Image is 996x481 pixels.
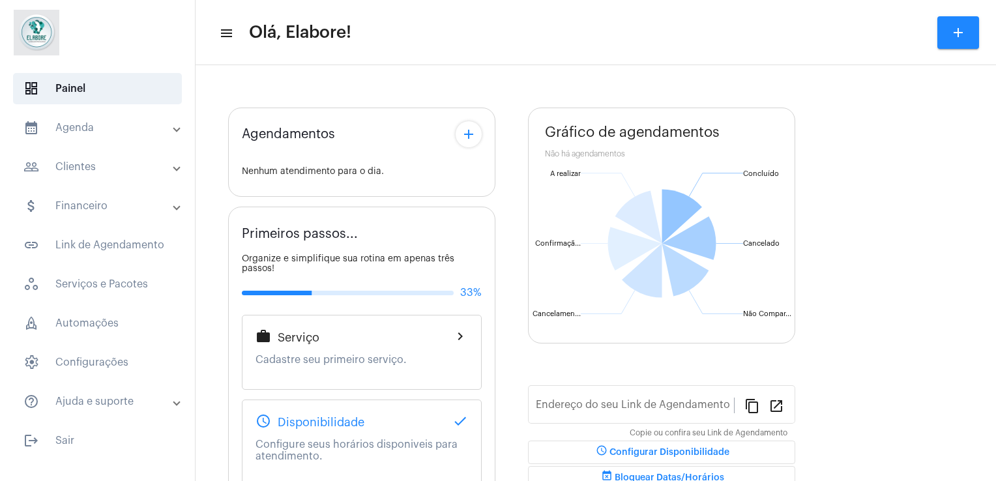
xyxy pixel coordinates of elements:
[13,229,182,261] span: Link de Agendamento
[23,394,39,409] mat-icon: sidenav icon
[13,308,182,339] span: Automações
[278,416,364,429] span: Disponibilidade
[743,310,791,317] text: Não Compar...
[8,386,195,417] mat-expansion-panel-header: sidenav iconAjuda e suporte
[536,401,734,413] input: Link
[278,331,319,344] span: Serviço
[533,310,581,317] text: Cancelamen...
[23,159,39,175] mat-icon: sidenav icon
[950,25,966,40] mat-icon: add
[23,120,174,136] mat-panel-title: Agenda
[242,127,335,141] span: Agendamentos
[8,190,195,222] mat-expansion-panel-header: sidenav iconFinanceiro
[23,159,174,175] mat-panel-title: Clientes
[249,22,351,43] span: Olá, Elabore!
[23,394,174,409] mat-panel-title: Ajuda e suporte
[23,81,39,96] span: sidenav icon
[242,227,358,241] span: Primeiros passos...
[8,151,195,182] mat-expansion-panel-header: sidenav iconClientes
[219,25,232,41] mat-icon: sidenav icon
[743,170,779,177] text: Concluído
[550,170,581,177] text: A realizar
[744,398,760,413] mat-icon: content_copy
[535,240,581,248] text: Confirmaçã...
[13,425,182,456] span: Sair
[528,441,795,464] button: Configurar Disponibilidade
[743,240,780,247] text: Cancelado
[769,398,784,413] mat-icon: open_in_new
[452,413,468,429] mat-icon: done
[23,355,39,370] span: sidenav icon
[256,413,271,429] mat-icon: schedule
[594,445,609,460] mat-icon: schedule
[10,7,63,59] img: 4c6856f8-84c7-1050-da6c-cc5081a5dbaf.jpg
[23,198,39,214] mat-icon: sidenav icon
[23,237,39,253] mat-icon: sidenav icon
[242,254,454,273] span: Organize e simplifique sua rotina em apenas três passos!
[452,328,468,344] mat-icon: chevron_right
[13,347,182,378] span: Configurações
[460,287,482,299] span: 33%
[545,124,720,140] span: Gráfico de agendamentos
[13,73,182,104] span: Painel
[23,276,39,292] span: sidenav icon
[461,126,476,142] mat-icon: add
[594,448,729,457] span: Configurar Disponibilidade
[256,328,271,344] mat-icon: work
[23,315,39,331] span: sidenav icon
[13,269,182,300] span: Serviços e Pacotes
[256,439,468,462] p: Configure seus horários disponiveis para atendimento.
[8,112,195,143] mat-expansion-panel-header: sidenav iconAgenda
[23,198,174,214] mat-panel-title: Financeiro
[23,120,39,136] mat-icon: sidenav icon
[256,354,468,366] p: Cadastre seu primeiro serviço.
[23,433,39,448] mat-icon: sidenav icon
[242,167,482,177] div: Nenhum atendimento para o dia.
[630,429,787,438] mat-hint: Copie ou confira seu Link de Agendamento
